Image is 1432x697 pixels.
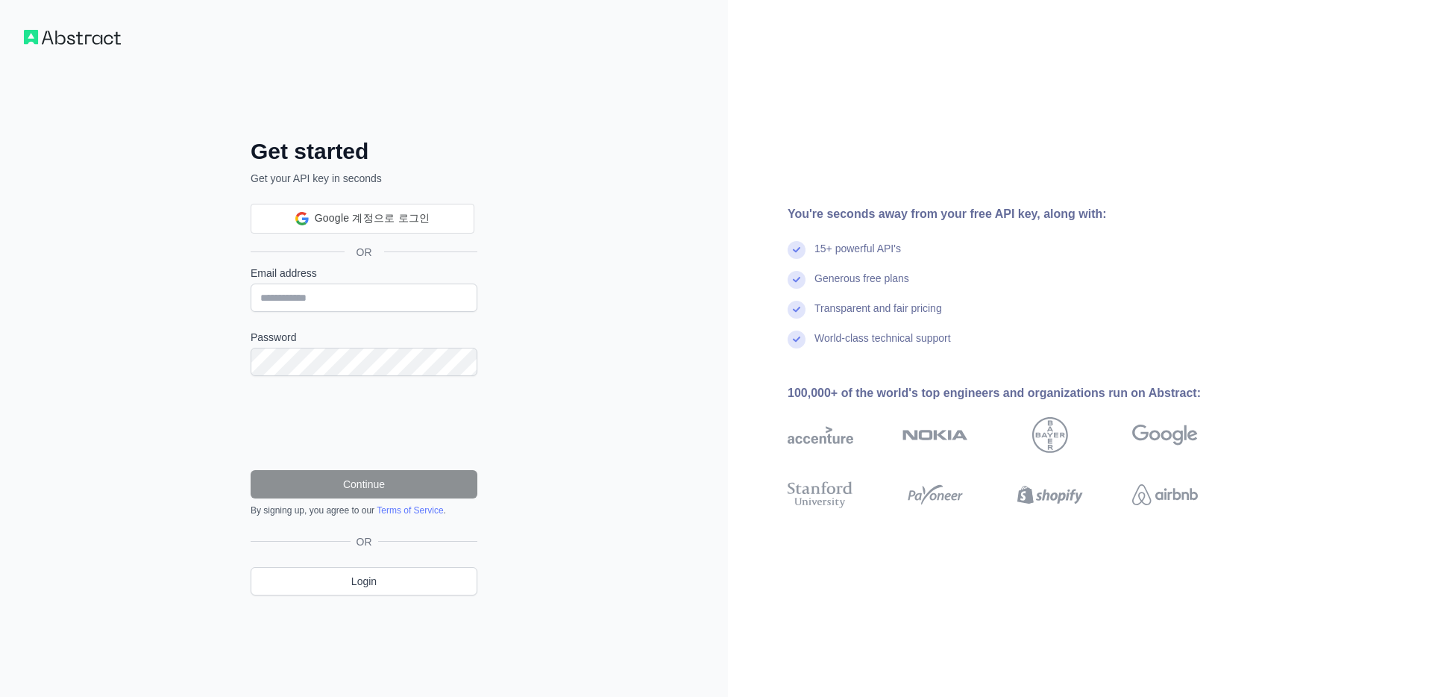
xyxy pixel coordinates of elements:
h2: Get started [251,138,477,165]
p: Get your API key in seconds [251,171,477,186]
label: Password [251,330,477,345]
a: Login [251,567,477,596]
img: check mark [788,331,805,348]
div: Generous free plans [814,271,909,301]
img: check mark [788,271,805,289]
div: World-class technical support [814,331,951,360]
iframe: reCAPTCHA [251,394,477,452]
img: bayer [1032,417,1068,453]
div: By signing up, you agree to our . [251,504,477,516]
span: OR [345,245,384,260]
img: stanford university [788,478,853,511]
div: Transparent and fair pricing [814,301,942,331]
div: Google 계정으로 로그인 [251,204,474,234]
div: 15+ powerful API's [814,241,901,271]
img: payoneer [902,478,968,511]
div: 100,000+ of the world's top engineers and organizations run on Abstract: [788,384,1246,402]
img: airbnb [1132,478,1198,511]
button: Continue [251,470,477,498]
img: check mark [788,301,805,319]
img: google [1132,417,1198,453]
img: shopify [1017,478,1083,511]
img: accenture [788,417,853,453]
img: nokia [902,417,968,453]
a: Terms of Service [377,505,443,516]
label: Email address [251,266,477,281]
span: OR [351,534,378,549]
img: Workflow [24,30,121,45]
img: check mark [788,241,805,259]
div: You're seconds away from your free API key, along with: [788,205,1246,223]
span: Google 계정으로 로그인 [315,210,430,226]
